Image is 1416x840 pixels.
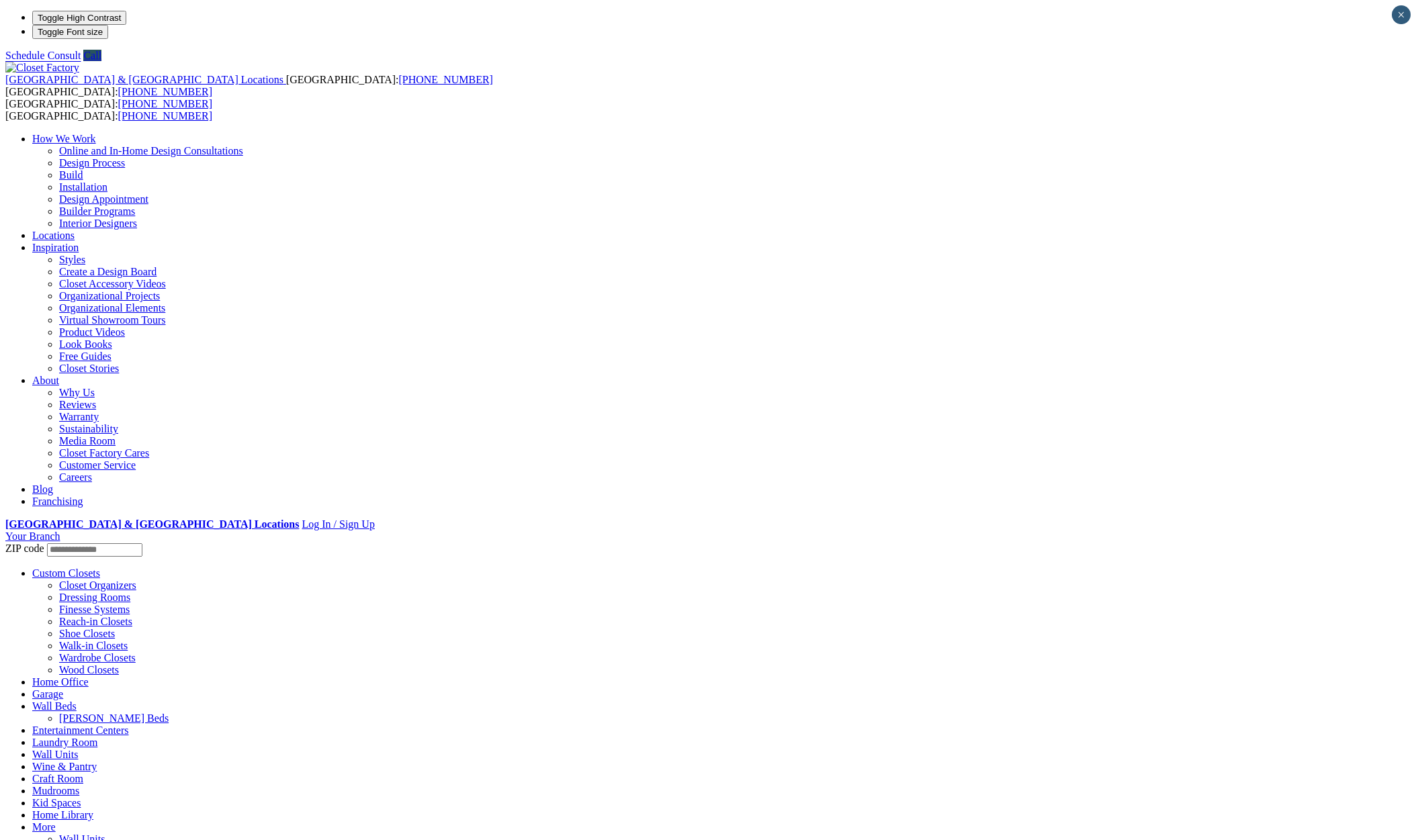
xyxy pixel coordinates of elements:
img: Closet Factory [5,62,79,74]
a: Build [59,169,83,181]
span: [GEOGRAPHIC_DATA] & [GEOGRAPHIC_DATA] Locations [5,74,283,85]
a: Wall Units [32,749,78,760]
input: Enter your Zip code [47,543,142,557]
button: Toggle High Contrast [32,11,126,25]
a: Design Appointment [59,193,148,205]
a: Inspiration [32,242,79,253]
a: [PHONE_NUMBER] [118,86,212,97]
a: Warranty [59,411,99,422]
a: Log In / Sign Up [302,518,374,530]
a: Styles [59,254,85,265]
a: Call [83,50,101,61]
a: Builder Programs [59,205,135,217]
a: [PHONE_NUMBER] [398,74,492,85]
a: Craft Room [32,773,83,784]
a: Look Books [59,338,112,350]
span: Toggle Font size [38,27,103,37]
a: Shoe Closets [59,628,115,639]
a: Your Branch [5,530,60,542]
span: Toggle High Contrast [38,13,121,23]
a: Entertainment Centers [32,725,129,736]
a: Schedule Consult [5,50,81,61]
a: Closet Organizers [59,579,136,591]
a: Closet Accessory Videos [59,278,166,289]
span: [GEOGRAPHIC_DATA]: [GEOGRAPHIC_DATA]: [5,98,212,122]
a: Customer Service [59,459,136,471]
a: [GEOGRAPHIC_DATA] & [GEOGRAPHIC_DATA] Locations [5,74,286,85]
a: Closet Stories [59,363,119,374]
a: Wine & Pantry [32,761,97,772]
span: [GEOGRAPHIC_DATA]: [GEOGRAPHIC_DATA]: [5,74,493,97]
a: Design Process [59,157,125,169]
a: About [32,375,59,386]
a: Home Library [32,809,93,821]
a: Wall Beds [32,700,77,712]
button: Toggle Font size [32,25,108,39]
a: More menu text will display only on big screen [32,821,56,833]
a: Mudrooms [32,785,79,796]
a: Interior Designers [59,218,137,229]
a: Wood Closets [59,664,119,675]
a: Media Room [59,435,116,447]
a: Why Us [59,387,95,398]
a: Custom Closets [32,567,100,579]
a: [PHONE_NUMBER] [118,110,212,122]
a: Organizational Elements [59,302,165,314]
a: [PHONE_NUMBER] [118,98,212,109]
a: Careers [59,471,92,483]
a: Home Office [32,676,89,688]
a: Garage [32,688,63,700]
a: Virtual Showroom Tours [59,314,166,326]
a: Kid Spaces [32,797,81,808]
a: Laundry Room [32,737,97,748]
a: Closet Factory Cares [59,447,149,459]
a: Product Videos [59,326,125,338]
a: Franchising [32,496,83,507]
a: Locations [32,230,75,241]
span: ZIP code [5,543,44,554]
a: Sustainability [59,423,118,434]
a: Create a Design Board [59,266,157,277]
a: [GEOGRAPHIC_DATA] & [GEOGRAPHIC_DATA] Locations [5,518,299,530]
a: [PERSON_NAME] Beds [59,712,169,724]
a: Online and In-Home Design Consultations [59,145,243,156]
a: Finesse Systems [59,604,130,615]
button: Close [1392,5,1411,24]
a: Organizational Projects [59,290,160,301]
a: Walk-in Closets [59,640,128,651]
a: Installation [59,181,107,193]
a: Dressing Rooms [59,592,130,603]
a: Blog [32,483,53,495]
a: Reviews [59,399,96,410]
a: How We Work [32,133,96,144]
a: Wardrobe Closets [59,652,136,663]
a: Reach-in Closets [59,616,132,627]
a: Free Guides [59,351,112,362]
